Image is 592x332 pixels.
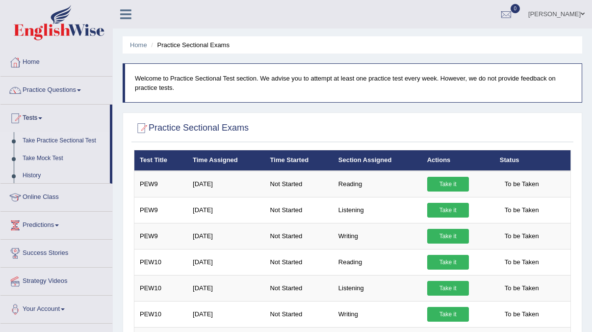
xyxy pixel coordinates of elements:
th: Time Assigned [187,150,265,171]
td: Reading [333,249,422,275]
td: Not Started [265,301,333,327]
span: To be Taken [500,281,544,296]
a: Take Mock Test [18,150,110,167]
td: [DATE] [187,197,265,223]
td: Not Started [265,171,333,197]
td: [DATE] [187,171,265,197]
td: [DATE] [187,249,265,275]
a: Take it [427,281,469,296]
td: Reading [333,171,422,197]
td: PEW10 [134,249,188,275]
td: [DATE] [187,223,265,249]
td: PEW10 [134,301,188,327]
th: Test Title [134,150,188,171]
a: Take it [427,203,469,218]
p: Welcome to Practice Sectional Test section. We advise you to attempt at least one practice test e... [135,74,572,92]
a: Take Practice Sectional Test [18,132,110,150]
a: Online Class [0,184,112,208]
a: Take it [427,307,469,322]
a: Practice Questions [0,77,112,101]
span: To be Taken [500,229,544,244]
td: PEW9 [134,197,188,223]
td: [DATE] [187,301,265,327]
td: [DATE] [187,275,265,301]
td: Not Started [265,275,333,301]
a: Tests [0,105,110,129]
a: Take it [427,177,469,192]
a: Strategy Videos [0,268,112,292]
td: Writing [333,301,422,327]
th: Time Started [265,150,333,171]
th: Section Assigned [333,150,422,171]
td: PEW9 [134,171,188,197]
td: PEW9 [134,223,188,249]
td: Writing [333,223,422,249]
span: To be Taken [500,177,544,192]
td: Listening [333,275,422,301]
a: Take it [427,255,469,270]
span: To be Taken [500,255,544,270]
td: PEW10 [134,275,188,301]
a: History [18,167,110,185]
td: Not Started [265,223,333,249]
th: Actions [422,150,494,171]
span: To be Taken [500,203,544,218]
a: Success Stories [0,240,112,264]
a: Take it [427,229,469,244]
a: Home [130,41,147,49]
h2: Practice Sectional Exams [134,121,249,136]
a: Home [0,49,112,73]
li: Practice Sectional Exams [149,40,230,50]
td: Listening [333,197,422,223]
th: Status [494,150,571,171]
span: 0 [511,4,520,13]
td: Not Started [265,249,333,275]
td: Not Started [265,197,333,223]
span: To be Taken [500,307,544,322]
a: Predictions [0,212,112,236]
a: Your Account [0,296,112,320]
